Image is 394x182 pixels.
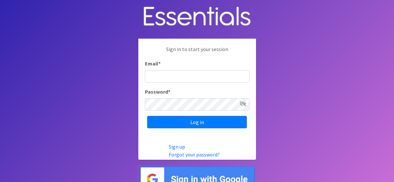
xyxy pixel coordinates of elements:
p: Sign in to start your session [145,45,249,60]
a: Forgot your password? [169,151,220,158]
abbr: required [168,88,170,95]
label: Password [145,88,170,96]
abbr: required [158,60,161,67]
a: Sign up [169,143,185,150]
label: Email [145,60,161,67]
input: Log in [147,116,247,128]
